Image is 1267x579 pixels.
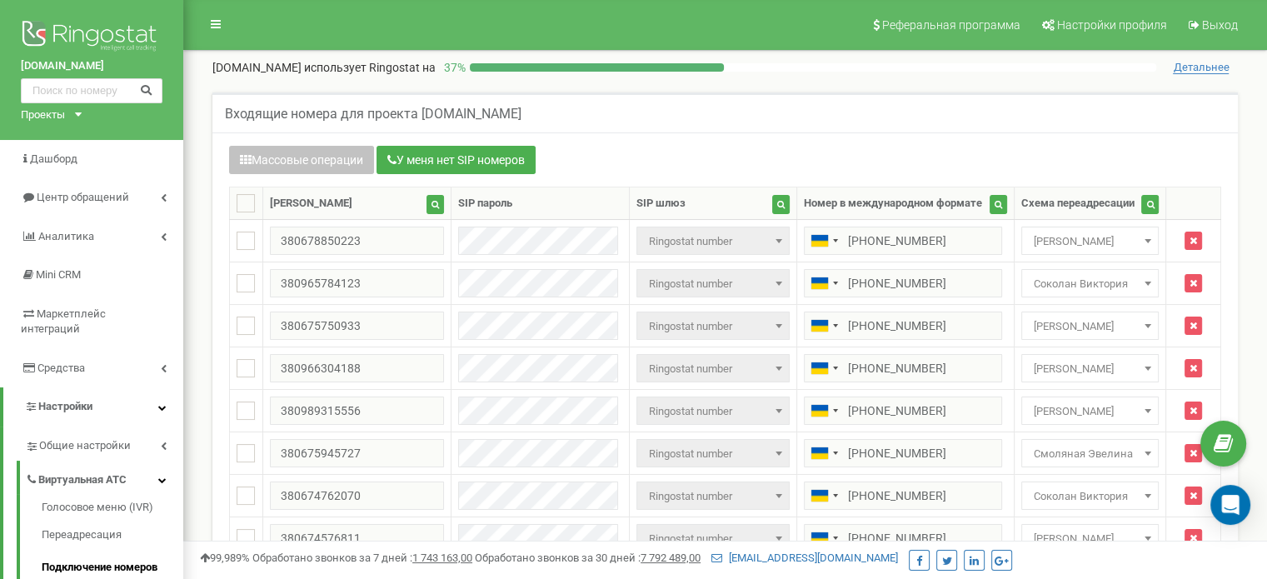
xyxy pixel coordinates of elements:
span: Ringostat number [636,439,791,467]
span: Ringostat number [642,272,785,296]
img: Ringostat logo [21,17,162,58]
div: Telephone country code [805,355,843,382]
button: Массовые операции [229,146,374,174]
span: Ringostat number [642,527,785,551]
u: 1 743 163,00 [412,552,472,564]
span: Соколан Виктория [1027,272,1153,296]
input: Поиск по номеру [21,78,162,103]
span: Смоляная Эвелина [1021,439,1159,467]
a: Общие настройки [25,427,183,461]
div: SIP шлюз [636,196,686,212]
input: 050 123 4567 [804,269,1002,297]
span: Ringostat number [642,442,785,466]
span: Настройки [38,400,92,412]
a: Переадресация [42,519,183,552]
span: использует Ringostat на [304,61,436,74]
input: 050 123 4567 [804,312,1002,340]
button: У меня нет SIP номеров [377,146,536,174]
span: Юнак Анна [1021,524,1159,552]
input: 050 123 4567 [804,354,1002,382]
input: 050 123 4567 [804,524,1002,552]
div: Telephone country code [805,482,843,509]
span: Мельник Ольга [1021,227,1159,255]
span: Оверченко Тетяна [1021,354,1159,382]
span: Ringostat number [636,482,791,510]
p: 37 % [436,59,470,76]
div: Telephone country code [805,270,843,297]
span: Ringostat number [642,357,785,381]
a: Голосовое меню (IVR) [42,500,183,520]
span: Ringostat number [642,230,785,253]
span: Ringostat number [636,312,791,340]
span: Ringostat number [636,524,791,552]
span: Шевчук Виктория [1021,312,1159,340]
div: Telephone country code [805,525,843,552]
span: Аналитика [38,230,94,242]
span: Обработано звонков за 30 дней : [475,552,701,564]
span: Шевчук Виктория [1027,315,1153,338]
span: Детальнее [1173,61,1229,74]
input: 050 123 4567 [804,482,1002,510]
u: 7 792 489,00 [641,552,701,564]
a: Виртуальная АТС [25,461,183,495]
div: Telephone country code [805,440,843,467]
span: Mini CRM [36,268,81,281]
span: Дегнера Мирослава [1027,400,1153,423]
input: 050 123 4567 [804,439,1002,467]
span: Общие настройки [39,438,131,454]
span: Средства [37,362,85,374]
span: Соколан Виктория [1021,482,1159,510]
input: 050 123 4567 [804,397,1002,425]
div: Open Intercom Messenger [1210,485,1250,525]
span: Выход [1202,18,1238,32]
div: Telephone country code [805,312,843,339]
span: Обработано звонков за 7 дней : [252,552,472,564]
div: [PERSON_NAME] [270,196,352,212]
span: Соколан Виктория [1027,485,1153,508]
div: Схема переадресации [1021,196,1135,212]
span: Ringostat number [642,400,785,423]
span: Оверченко Тетяна [1027,357,1153,381]
span: Реферальная программа [882,18,1020,32]
span: Юнак Анна [1027,527,1153,551]
span: Ringostat number [642,315,785,338]
span: Соколан Виктория [1021,269,1159,297]
span: Смоляная Эвелина [1027,442,1153,466]
span: Дашборд [30,152,77,165]
div: Номер в международном формате [804,196,982,212]
div: Telephone country code [805,397,843,424]
span: Дегнера Мирослава [1021,397,1159,425]
span: Ringostat number [642,485,785,508]
a: Настройки [3,387,183,427]
a: [EMAIL_ADDRESS][DOMAIN_NAME] [711,552,898,564]
h5: Входящие номера для проекта [DOMAIN_NAME] [225,107,521,122]
span: Мельник Ольга [1027,230,1153,253]
span: Ringostat number [636,354,791,382]
span: Маркетплейс интеграций [21,307,106,336]
span: Ringostat number [636,397,791,425]
span: Центр обращений [37,191,129,203]
div: Проекты [21,107,65,123]
th: SIP пароль [451,187,630,220]
span: Ringostat number [636,269,791,297]
input: 050 123 4567 [804,227,1002,255]
span: Ringostat number [636,227,791,255]
span: 99,989% [200,552,250,564]
div: Telephone country code [805,227,843,254]
span: Настройки профиля [1057,18,1167,32]
a: [DOMAIN_NAME] [21,58,162,74]
p: [DOMAIN_NAME] [212,59,436,76]
span: Виртуальная АТС [38,472,127,488]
